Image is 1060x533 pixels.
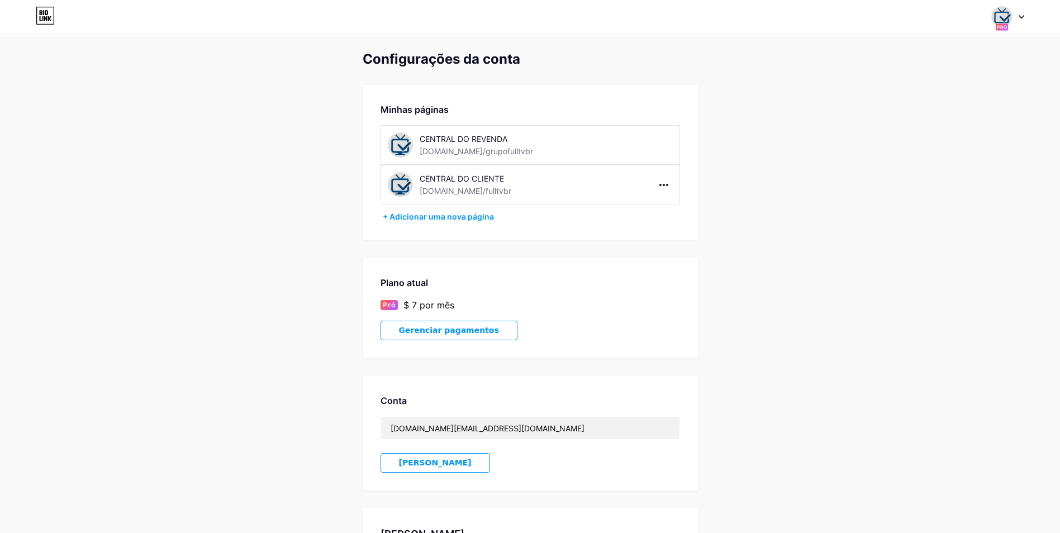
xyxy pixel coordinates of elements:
button: [PERSON_NAME] [381,453,490,473]
img: Fulltvbr [388,172,413,197]
div: $ 7 por mês [403,298,454,312]
div: Conta [381,394,680,407]
img: grupofulltvbr [388,132,413,158]
div: Configurações da conta [363,51,698,67]
div: Minhas páginas [381,103,680,116]
img: grupofulltvbr [991,6,1013,27]
div: [DOMAIN_NAME]/grupofulltvbr [420,145,533,157]
div: CENTRAL DO CLIENTE [420,173,578,184]
div: + Adicionar uma nova página [383,211,680,222]
div: CENTRAL DO REVENDA [420,133,578,145]
span: [PERSON_NAME] [399,458,472,468]
span: Gerenciar pagamentos [399,326,499,335]
div: Plano atual [381,276,680,289]
input: Email [381,417,679,439]
button: Gerenciar pagamentos [381,321,517,340]
span: Pró [383,300,396,310]
div: [DOMAIN_NAME]/fulltvbr [420,185,511,197]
